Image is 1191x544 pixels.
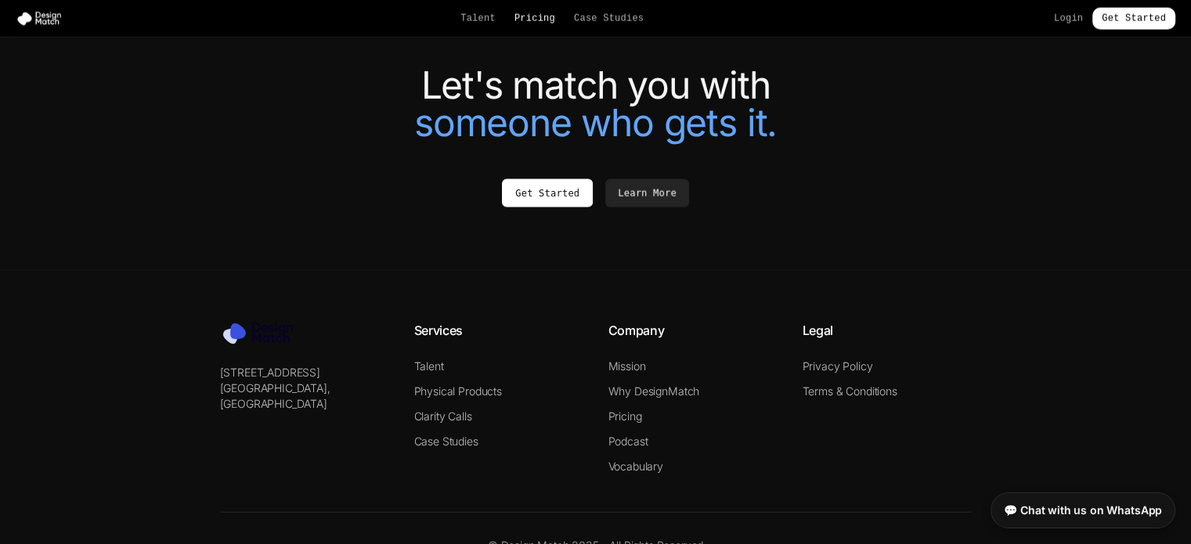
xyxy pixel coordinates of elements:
a: Why DesignMatch [608,384,700,398]
h4: Company [608,321,778,340]
a: Clarity Calls [414,409,472,423]
a: Case Studies [414,434,478,448]
a: Vocabulary [608,459,663,473]
a: Get Started [502,179,593,207]
a: Physical Products [414,384,502,398]
h2: Let's match you with [157,67,1034,142]
span: someone who gets it. [414,99,777,146]
h4: Services [414,321,583,340]
a: Learn More [605,179,689,207]
p: [GEOGRAPHIC_DATA], [GEOGRAPHIC_DATA] [220,380,389,412]
a: Login [1054,13,1083,25]
a: Terms & Conditions [803,384,897,398]
a: Talent [460,13,496,25]
a: Podcast [608,434,648,448]
a: 💬 Chat with us on WhatsApp [991,492,1175,528]
a: Pricing [514,13,555,25]
a: Case Studies [574,13,644,25]
a: Get Started [1092,8,1175,30]
a: Privacy Policy [803,359,873,373]
a: Mission [608,359,646,373]
a: Pricing [608,409,642,423]
h4: Legal [803,321,972,340]
img: Design Match [16,11,69,27]
img: Design Match [220,321,306,346]
p: [STREET_ADDRESS] [220,365,389,380]
a: Talent [414,359,444,373]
